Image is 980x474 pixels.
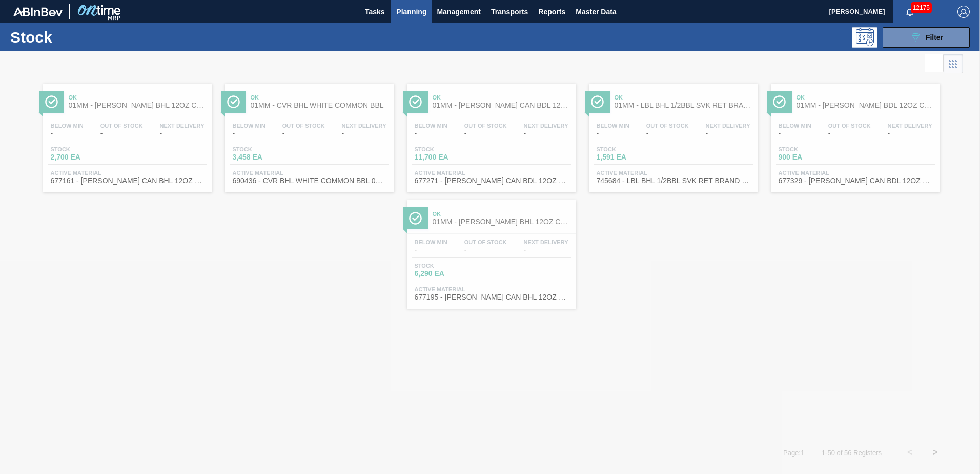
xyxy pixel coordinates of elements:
[893,5,926,19] button: Notifications
[13,7,63,16] img: TNhmsLtSVTkK8tSr43FrP2fwEKptu5GPRR3wAAAABJRU5ErkJggg==
[957,6,970,18] img: Logout
[852,27,877,48] div: Programming: no user selected
[911,2,932,13] span: 12175
[883,27,970,48] button: Filter
[363,6,386,18] span: Tasks
[437,6,481,18] span: Management
[491,6,528,18] span: Transports
[396,6,426,18] span: Planning
[926,33,943,42] span: Filter
[576,6,616,18] span: Master Data
[10,31,164,43] h1: Stock
[538,6,565,18] span: Reports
